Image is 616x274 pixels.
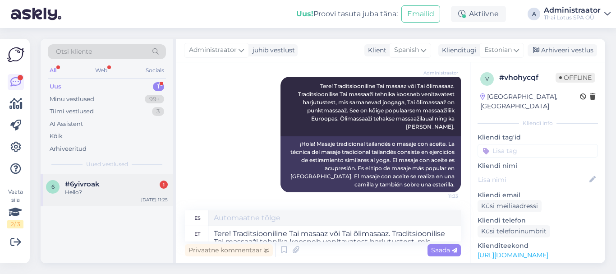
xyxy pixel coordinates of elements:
[480,92,580,111] div: [GEOGRAPHIC_DATA], [GEOGRAPHIC_DATA]
[93,65,109,76] div: Web
[528,8,540,20] div: A
[556,73,595,83] span: Offline
[478,263,598,271] p: Vaata edasi ...
[65,180,100,188] span: #6yivroak
[7,220,23,228] div: 2 / 3
[65,188,168,196] div: Hello?
[499,72,556,83] div: # vhohycqf
[478,190,598,200] p: Kliendi email
[451,6,506,22] div: Aktiivne
[394,45,419,55] span: Spanish
[438,46,477,55] div: Klienditugi
[185,244,273,256] div: Privaatne kommentaar
[544,14,601,21] div: Thai Lotus SPA OÜ
[431,246,457,254] span: Saada
[145,95,164,104] div: 99+
[296,9,313,18] b: Uus!
[141,196,168,203] div: [DATE] 11:25
[48,65,58,76] div: All
[86,160,128,168] span: Uued vestlused
[478,144,598,158] input: Lisa tag
[280,136,461,192] div: ¡Hola! Masaje tradicional tailandés o masaje con aceite. La técnica del masaje tradicional tailan...
[249,46,295,55] div: juhib vestlust
[478,161,598,171] p: Kliendi nimi
[528,44,597,56] div: Arhiveeri vestlus
[160,181,168,189] div: 1
[544,7,611,21] a: AdministraatorThai Lotus SPA OÜ
[478,225,550,237] div: Küsi telefoninumbrit
[51,183,55,190] span: 6
[50,132,63,141] div: Kõik
[485,75,489,82] span: v
[189,45,237,55] span: Administraator
[478,119,598,127] div: Kliendi info
[50,95,94,104] div: Minu vestlused
[56,47,92,56] span: Otsi kliente
[144,65,166,76] div: Socials
[401,5,440,23] button: Emailid
[7,46,24,63] img: Askly Logo
[298,83,456,130] span: Tere! Traditsiooniline Tai masaaz või Tai õlimasaaz. Traditsioonilise Tai massaaži tehnika koosne...
[364,46,386,55] div: Klient
[50,82,61,91] div: Uus
[478,251,548,259] a: [URL][DOMAIN_NAME]
[50,107,94,116] div: Tiimi vestlused
[478,175,588,185] input: Lisa nimi
[424,193,458,200] span: 11:33
[7,188,23,228] div: Vaata siia
[153,82,164,91] div: 1
[50,144,87,153] div: Arhiveeritud
[194,226,200,241] div: et
[152,107,164,116] div: 3
[478,241,598,251] p: Klienditeekond
[484,45,512,55] span: Estonian
[194,210,201,226] div: es
[478,216,598,225] p: Kliendi telefon
[478,200,542,212] div: Küsi meiliaadressi
[423,70,458,76] span: Administraator
[50,120,83,129] div: AI Assistent
[478,133,598,142] p: Kliendi tag'id
[296,9,398,19] div: Proovi tasuta juba täna:
[544,7,601,14] div: Administraator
